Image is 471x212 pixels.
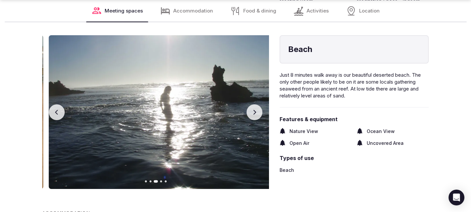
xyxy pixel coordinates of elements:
[145,180,147,182] button: Go to slide 1
[289,140,309,146] span: Open Air
[280,72,421,99] span: Just 8 minutes walk away is our beautiful deserted beach. The only other people likely to be on i...
[165,180,167,182] button: Go to slide 5
[307,7,329,14] span: Activities
[49,35,275,189] img: Gallery image 3
[153,180,158,183] button: Go to slide 3
[367,140,404,146] span: Uncovered Area
[160,180,162,182] button: Go to slide 4
[173,7,213,14] span: Accommodation
[280,167,294,173] span: Beach
[280,154,429,162] span: Types of use
[243,7,276,14] span: Food & dining
[280,116,429,123] span: Features & equipment
[359,7,380,14] span: Location
[367,128,395,135] span: Ocean View
[449,190,464,205] div: Open Intercom Messenger
[150,180,151,182] button: Go to slide 2
[105,7,143,14] span: Meeting spaces
[289,128,318,135] span: Nature View
[288,44,420,55] h4: Beach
